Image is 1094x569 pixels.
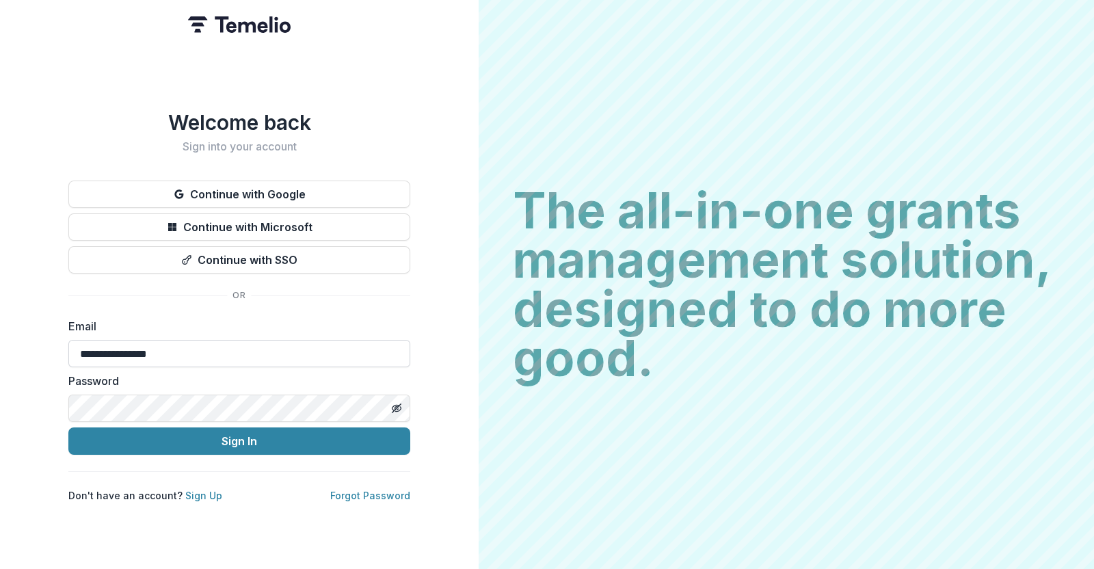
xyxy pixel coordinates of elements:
a: Sign Up [185,490,222,501]
label: Email [68,318,402,334]
a: Forgot Password [330,490,410,501]
button: Sign In [68,427,410,455]
button: Continue with Google [68,181,410,208]
button: Continue with Microsoft [68,213,410,241]
h2: Sign into your account [68,140,410,153]
label: Password [68,373,402,389]
button: Continue with SSO [68,246,410,274]
h1: Welcome back [68,110,410,135]
img: Temelio [188,16,291,33]
p: Don't have an account? [68,488,222,503]
button: Toggle password visibility [386,397,408,419]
